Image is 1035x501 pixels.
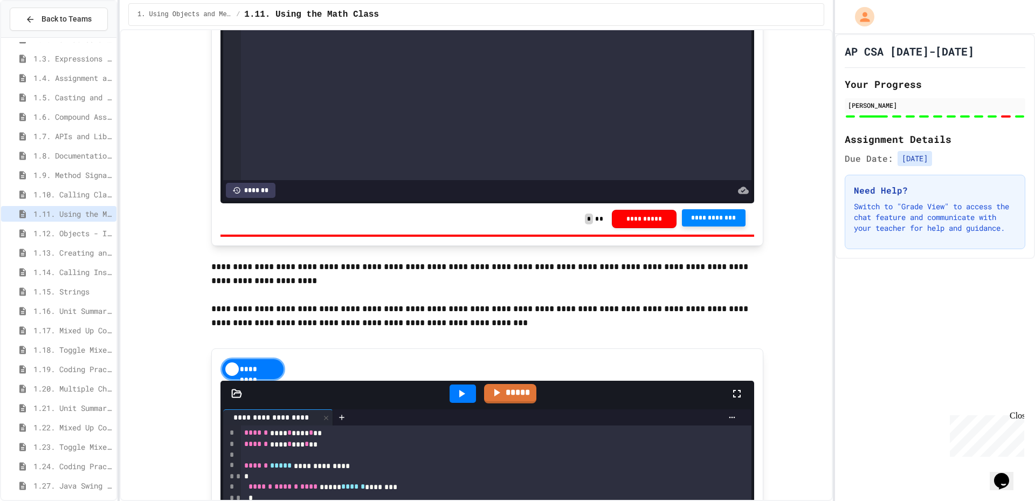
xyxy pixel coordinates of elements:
span: 1.23. Toggle Mixed Up or Write Code Practice 1b (1.7-1.15) [33,441,112,452]
span: 1.10. Calling Class Methods [33,189,112,200]
span: 1.4. Assignment and Input [33,72,112,84]
span: 1.8. Documentation with Comments and Preconditions [33,150,112,161]
span: 1.13. Creating and Initializing Objects: Constructors [33,247,112,258]
span: 1.24. Coding Practice 1b (1.7-1.15) [33,461,112,472]
span: 1.21. Unit Summary 1b (1.7-1.15) [33,402,112,414]
span: 1.18. Toggle Mixed Up or Write Code Practice 1.1-1.6 [33,344,112,355]
span: 1.7. APIs and Libraries [33,131,112,142]
span: 1.12. Objects - Instances of Classes [33,228,112,239]
div: My Account [844,4,877,29]
span: 1.17. Mixed Up Code Practice 1.1-1.6 [33,325,112,336]
span: 1.9. Method Signatures [33,169,112,181]
span: 1.19. Coding Practice 1a (1.1-1.6) [33,363,112,375]
span: 1.5. Casting and Ranges of Values [33,92,112,103]
iframe: chat widget [990,458,1024,490]
span: 1.27. Java Swing GUIs (optional) [33,480,112,491]
span: 1.11. Using the Math Class [244,8,379,21]
div: Chat with us now!Close [4,4,74,68]
span: 1.20. Multiple Choice Exercises for Unit 1a (1.1-1.6) [33,383,112,394]
span: 1.3. Expressions and Output [New] [33,53,112,64]
span: Due Date: [845,152,893,165]
span: 1. Using Objects and Methods [137,10,232,19]
h1: AP CSA [DATE]-[DATE] [845,44,974,59]
span: [DATE] [898,151,932,166]
span: / [236,10,240,19]
span: 1.22. Mixed Up Code Practice 1b (1.7-1.15) [33,422,112,433]
div: [PERSON_NAME] [848,100,1022,110]
h2: Assignment Details [845,132,1025,147]
span: 1.6. Compound Assignment Operators [33,111,112,122]
span: 1.16. Unit Summary 1a (1.1-1.6) [33,305,112,317]
span: 1.15. Strings [33,286,112,297]
h2: Your Progress [845,77,1025,92]
span: 1.11. Using the Math Class [33,208,112,219]
iframe: chat widget [946,411,1024,457]
p: Switch to "Grade View" to access the chat feature and communicate with your teacher for help and ... [854,201,1016,234]
span: 1.14. Calling Instance Methods [33,266,112,278]
h3: Need Help? [854,184,1016,197]
span: Back to Teams [42,13,92,25]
